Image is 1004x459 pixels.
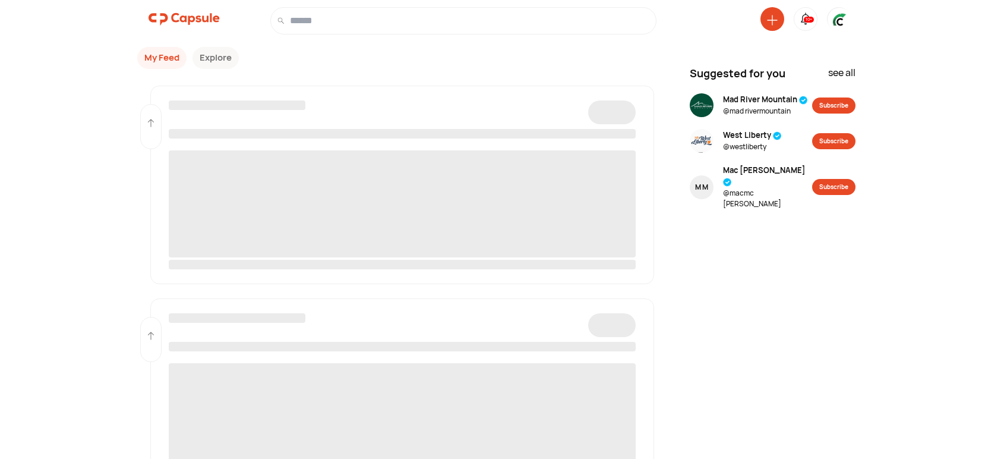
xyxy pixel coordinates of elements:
img: logo [149,7,220,31]
button: My Feed [137,47,187,69]
span: @ macmc [PERSON_NAME] [723,188,813,209]
span: ‌ [169,100,305,110]
span: Mac [PERSON_NAME] [723,165,813,188]
span: ‌ [169,313,305,323]
span: ‌ [169,260,636,269]
span: Mad River Mountain [723,94,808,106]
button: Subscribe [812,98,855,114]
span: ‌ [169,129,636,139]
img: tick [773,131,782,140]
span: @ westliberty [723,142,782,152]
span: ‌ [588,313,636,337]
a: logo [149,7,220,34]
img: tick [723,178,732,187]
span: ‌ [169,150,636,257]
span: @ mad rivermountain [723,106,808,117]
span: ‌ [169,342,636,351]
span: ‌ [588,100,636,124]
img: resizeImage [690,129,713,153]
button: Explore [192,47,239,69]
button: Subscribe [812,133,855,149]
span: West Liberty [723,130,782,142]
img: resizeImage [690,93,713,117]
button: Subscribe [812,179,855,195]
div: M M [695,182,708,193]
img: tick [799,96,808,105]
span: Suggested for you [690,65,785,81]
div: 10+ [804,17,814,23]
div: see all [828,65,855,86]
img: resizeImage [828,8,851,32]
